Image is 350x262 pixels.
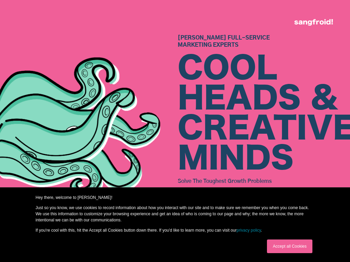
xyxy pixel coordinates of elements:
[36,205,314,223] p: Just so you know, we use cookies to record information about how you interact with our site and t...
[237,228,261,233] a: privacy policy
[267,239,312,253] a: Accept all Cookies
[294,19,333,26] img: logo
[36,227,314,233] p: If you're cool with this, hit the Accept all Cookies button down there. If you'd like to learn mo...
[36,194,314,201] p: Hey there, welcome to [PERSON_NAME]!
